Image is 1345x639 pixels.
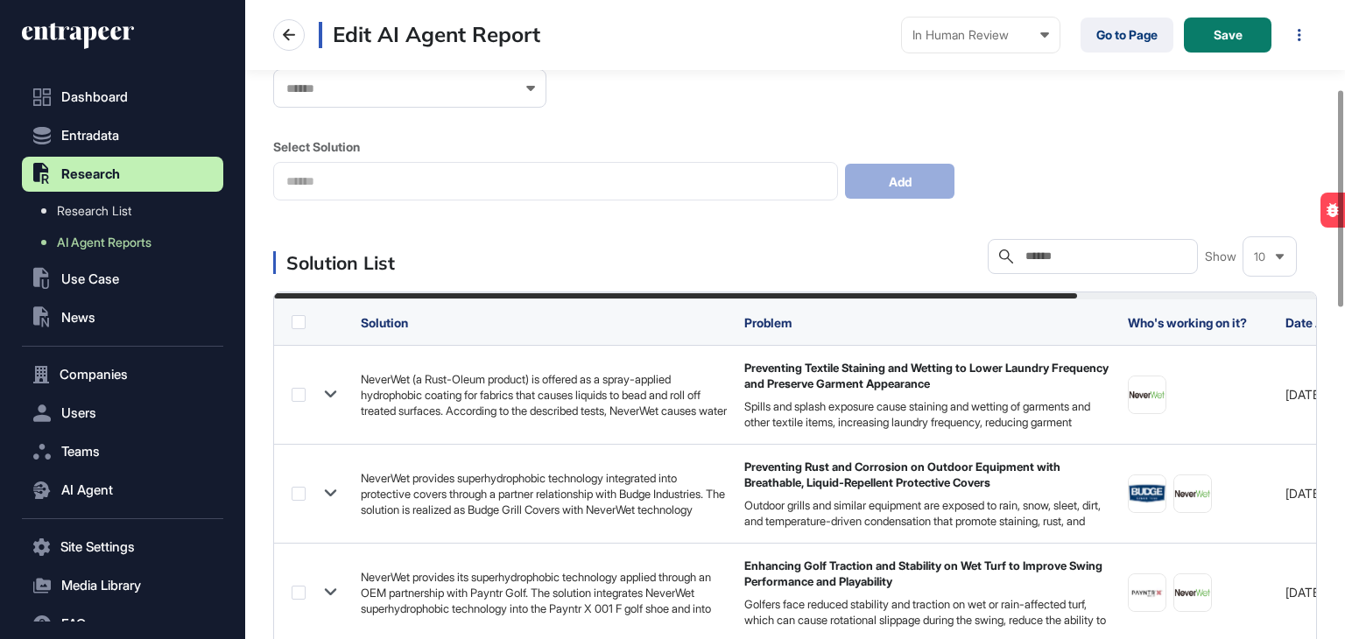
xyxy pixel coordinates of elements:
[61,129,119,143] span: Entradata
[22,434,223,469] button: Teams
[61,406,96,420] span: Users
[1128,474,1166,513] a: image
[22,357,223,392] button: Companies
[912,28,1049,42] div: In Human Review
[60,368,128,382] span: Companies
[31,227,223,258] a: AI Agent Reports
[1174,587,1211,597] img: image
[22,396,223,431] button: Users
[1128,315,1247,330] span: Who's working on it?
[1205,249,1236,263] span: Show
[1184,18,1271,53] button: Save
[1129,574,1165,611] img: image
[22,530,223,565] button: Site Settings
[361,371,727,418] div: NeverWet (a Rust-Oleum product) is offered as a spray-applied hydrophobic coating for fabrics tha...
[61,483,113,497] span: AI Agent
[61,617,86,631] span: FAQ
[1254,250,1265,263] span: 10
[1173,573,1212,612] a: image
[1081,18,1173,53] a: Go to Page
[319,22,540,48] h3: Edit AI Agent Report
[22,568,223,603] button: Media Library
[22,118,223,153] button: Entradata
[31,195,223,227] a: Research List
[57,235,151,249] span: AI Agent Reports
[1173,474,1212,513] a: image
[744,315,792,330] span: Problem
[57,204,131,218] span: Research List
[61,90,128,104] span: Dashboard
[61,311,95,325] span: News
[273,251,395,274] div: Solution List
[1129,475,1165,512] img: image
[744,497,1110,544] div: Outdoor grills and similar equipment are exposed to rain, snow, sleet, dirt, and temperature-driv...
[744,398,1110,446] div: Spills and splash exposure cause staining and wetting of garments and other textile items, increa...
[22,157,223,192] button: Research
[61,272,119,286] span: Use Case
[22,262,223,297] button: Use Case
[1214,29,1243,41] span: Save
[744,360,1110,391] div: Preventing Textile Staining and Wetting to Lower Laundry Frequency and Preserve Garment Appearance
[361,315,408,330] span: Solution
[361,470,727,517] div: NeverWet provides superhydrophobic technology integrated into protective covers through a partner...
[60,540,135,554] span: Site Settings
[22,473,223,508] button: AI Agent
[744,558,1110,589] div: Enhancing Golf Traction and Stability on Wet Turf to Improve Swing Performance and Playability
[1129,390,1165,399] img: image
[1174,488,1211,498] img: image
[744,459,1110,490] div: Preventing Rust and Corrosion on Outdoor Equipment with Breathable, Liquid-Repellent Protective C...
[1128,376,1166,414] a: image
[61,445,100,459] span: Teams
[61,579,141,593] span: Media Library
[22,300,223,335] button: News
[1128,573,1166,612] a: image
[22,80,223,115] a: Dashboard
[361,569,727,616] div: NeverWet provides its superhydrophobic technology applied through an OEM partnership with Payntr ...
[61,167,120,181] span: Research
